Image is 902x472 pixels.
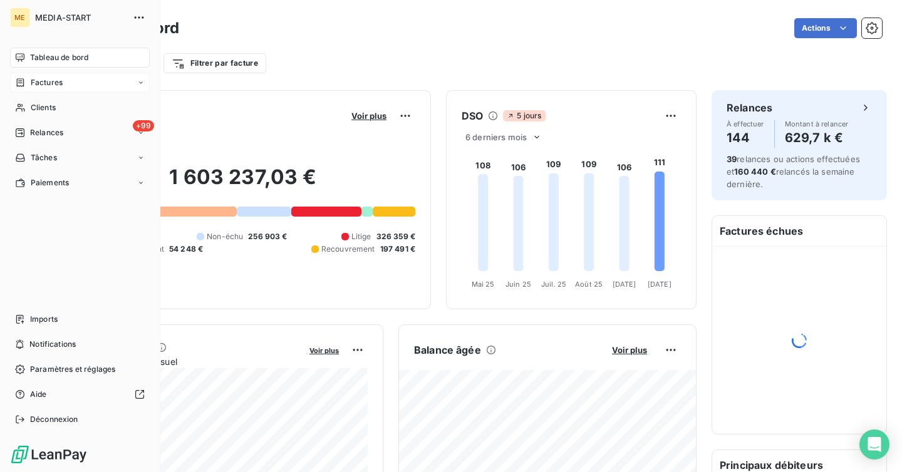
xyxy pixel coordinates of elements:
[309,346,339,355] span: Voir plus
[608,344,651,356] button: Voir plus
[648,280,671,289] tspan: [DATE]
[727,128,764,148] h4: 144
[712,216,886,246] h6: Factures échues
[30,314,58,325] span: Imports
[472,280,495,289] tspan: Mai 25
[30,414,78,425] span: Déconnexion
[380,244,415,255] span: 197 491 €
[207,231,243,242] span: Non-échu
[31,152,57,163] span: Tâches
[163,53,266,73] button: Filtrer par facture
[612,345,647,355] span: Voir plus
[541,280,566,289] tspan: Juil. 25
[169,244,203,255] span: 54 248 €
[462,108,483,123] h6: DSO
[376,231,415,242] span: 326 359 €
[727,154,860,189] span: relances ou actions effectuées et relancés la semaine dernière.
[321,244,375,255] span: Recouvrement
[613,280,636,289] tspan: [DATE]
[734,167,775,177] span: 160 440 €
[30,389,47,400] span: Aide
[31,102,56,113] span: Clients
[29,339,76,350] span: Notifications
[35,13,125,23] span: MEDIA-START
[306,344,343,356] button: Voir plus
[71,165,415,202] h2: 1 603 237,03 €
[351,111,386,121] span: Voir plus
[31,77,63,88] span: Factures
[71,355,301,368] span: Chiffre d'affaires mensuel
[785,128,849,148] h4: 629,7 k €
[133,120,154,131] span: +99
[30,364,115,375] span: Paramètres et réglages
[727,120,764,128] span: À effectuer
[10,444,88,464] img: Logo LeanPay
[859,429,889,459] div: Open Intercom Messenger
[727,100,772,115] h6: Relances
[794,18,857,38] button: Actions
[30,52,88,63] span: Tableau de bord
[727,154,737,164] span: 39
[465,132,527,142] span: 6 derniers mois
[10,384,150,404] a: Aide
[503,110,545,121] span: 5 jours
[505,280,531,289] tspan: Juin 25
[785,120,849,128] span: Montant à relancer
[248,231,287,242] span: 256 903 €
[30,127,63,138] span: Relances
[414,342,481,357] h6: Balance âgée
[351,231,371,242] span: Litige
[10,8,30,28] div: ME
[575,280,603,289] tspan: Août 25
[348,110,390,121] button: Voir plus
[31,177,69,188] span: Paiements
